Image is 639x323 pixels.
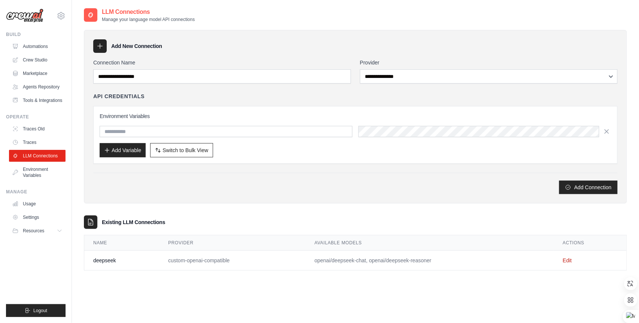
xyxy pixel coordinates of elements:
[23,228,44,234] span: Resources
[306,251,554,271] td: openai/deepseek-chat, openai/deepseek-reasoner
[9,123,66,135] a: Traces Old
[554,235,627,251] th: Actions
[6,31,66,37] div: Build
[6,189,66,195] div: Manage
[84,235,159,251] th: Name
[9,94,66,106] a: Tools & Integrations
[102,218,165,226] h3: Existing LLM Connections
[9,150,66,162] a: LLM Connections
[93,59,351,66] label: Connection Name
[9,211,66,223] a: Settings
[159,251,306,271] td: custom-openai-compatible
[6,114,66,120] div: Operate
[150,143,213,157] button: Switch to Bulk View
[93,93,145,100] h4: API Credentials
[9,225,66,237] button: Resources
[6,9,43,23] img: Logo
[9,198,66,210] a: Usage
[111,42,162,50] h3: Add New Connection
[6,304,66,317] button: Logout
[100,112,611,120] h3: Environment Variables
[306,235,554,251] th: Available Models
[163,147,208,154] span: Switch to Bulk View
[33,308,47,314] span: Logout
[9,67,66,79] a: Marketplace
[84,251,159,271] td: deepseek
[100,143,146,157] button: Add Variable
[9,81,66,93] a: Agents Repository
[559,181,618,194] button: Add Connection
[360,59,618,66] label: Provider
[9,163,66,181] a: Environment Variables
[9,54,66,66] a: Crew Studio
[563,257,572,263] a: Edit
[102,7,195,16] h2: LLM Connections
[9,40,66,52] a: Automations
[9,136,66,148] a: Traces
[159,235,306,251] th: Provider
[102,16,195,22] p: Manage your language model API connections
